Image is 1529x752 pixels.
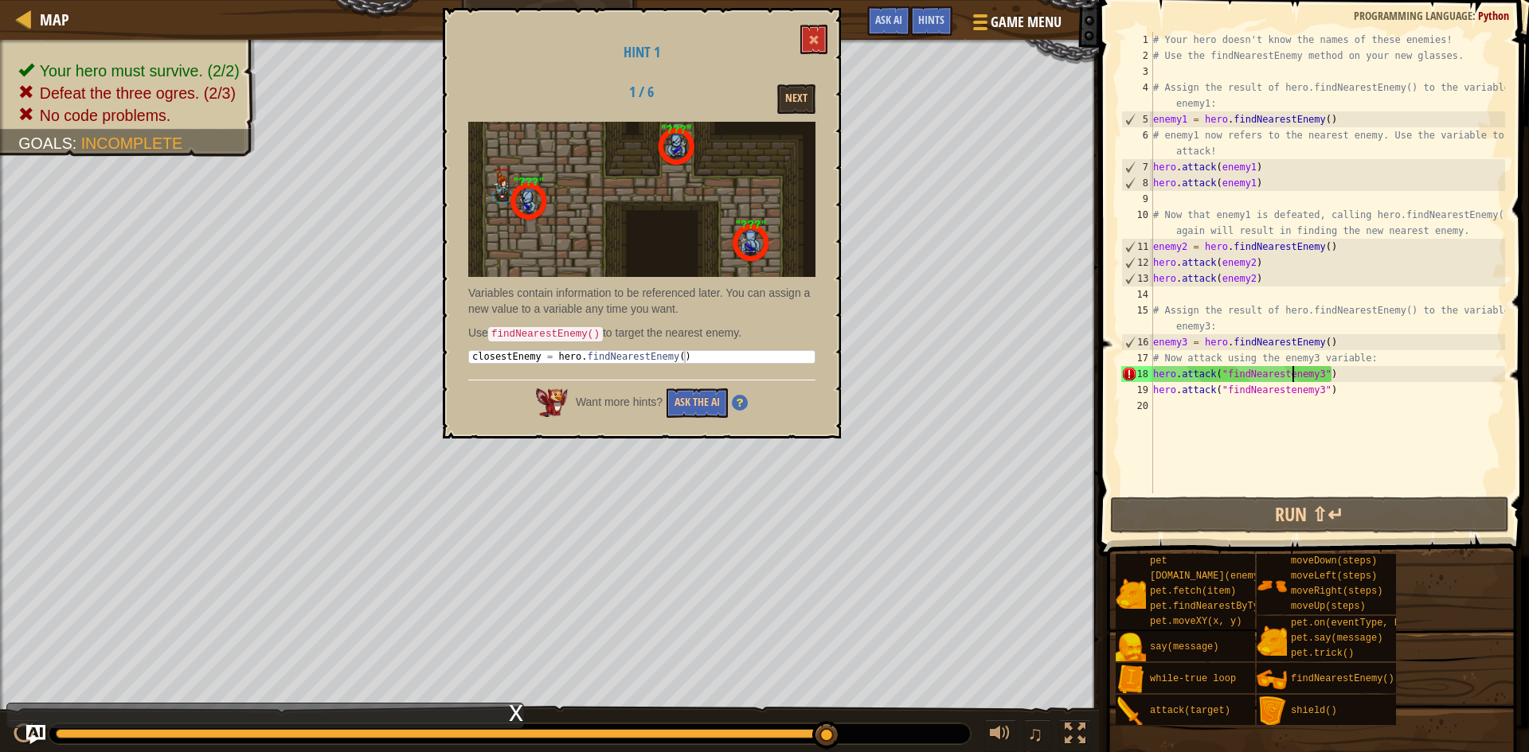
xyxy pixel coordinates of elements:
div: 11 [1122,239,1153,255]
span: attack(target) [1150,705,1230,716]
span: Python [1478,8,1509,23]
img: Hint [732,395,748,411]
button: Ctrl + P: Play [8,719,40,752]
span: pet.findNearestByType(type) [1150,601,1304,612]
div: 7 [1122,159,1153,175]
img: portrait.png [1257,664,1287,695]
div: 4 [1121,80,1153,111]
span: moveRight(steps) [1291,586,1382,597]
p: Use to target the nearest enemy. [468,325,815,342]
button: Run ⇧↵ [1110,497,1509,533]
img: portrait.png [1257,696,1287,727]
h2: 1 / 6 [592,84,691,100]
a: Map [32,9,69,30]
div: 6 [1121,127,1153,159]
span: No code problems. [40,107,171,124]
span: pet.say(message) [1291,633,1382,644]
li: Your hero must survive. [18,60,240,82]
span: Map [40,9,69,30]
span: pet [1150,555,1167,567]
button: Ask the AI [667,388,728,418]
span: moveLeft(steps) [1291,571,1377,582]
img: portrait.png [1116,664,1146,695]
div: 8 [1122,175,1153,191]
div: x [509,703,523,719]
div: 9 [1121,191,1153,207]
span: : [72,134,81,152]
span: say(message) [1150,641,1218,653]
span: Hint 1 [624,42,660,62]
img: portrait.png [1257,625,1287,656]
button: Ask AI [26,725,45,744]
button: ♫ [1024,719,1051,752]
button: Game Menu [960,6,1071,44]
img: portrait.png [1116,579,1146,609]
div: 15 [1121,302,1153,334]
span: pet.trick() [1291,648,1354,659]
img: Master of names [468,122,815,277]
button: Next [777,84,815,114]
span: while-true loop [1150,673,1236,684]
span: findNearestEnemy() [1291,673,1394,684]
img: portrait.png [1116,696,1146,727]
div: 5 [1122,111,1153,127]
button: Ask AI [867,6,910,36]
img: AI [536,388,568,417]
div: 16 [1122,334,1153,350]
li: Defeat the three ogres. [18,82,240,104]
li: No code problems. [18,104,240,127]
div: 14 [1121,286,1153,302]
span: pet.fetch(item) [1150,586,1236,597]
span: Programming language [1354,8,1472,23]
div: 10 [1121,207,1153,239]
span: pet.on(eventType, handler) [1291,618,1440,629]
span: shield() [1291,705,1337,716]
span: [DOMAIN_NAME](enemy) [1150,571,1265,582]
span: Incomplete [81,134,182,152]
div: 20 [1121,398,1153,414]
div: 13 [1122,271,1153,286]
div: 3 [1121,64,1153,80]
div: 1 [1121,32,1153,48]
span: Your hero must survive. (2/2) [40,62,240,80]
img: portrait.png [1257,571,1287,601]
img: portrait.png [1116,633,1146,663]
span: Hints [918,12,944,27]
span: moveUp(steps) [1291,601,1366,612]
span: Game Menu [991,12,1062,33]
div: 18 [1121,366,1153,382]
span: : [1472,8,1478,23]
span: Goals [18,134,72,152]
div: 12 [1122,255,1153,271]
span: moveDown(steps) [1291,555,1377,567]
div: 19 [1121,382,1153,398]
div: 17 [1121,350,1153,366]
span: Want more hints? [576,395,663,408]
div: 2 [1121,48,1153,64]
button: Adjust volume [984,719,1016,752]
span: ♫ [1027,722,1043,746]
code: findNearestEnemy() [488,327,603,341]
span: Defeat the three ogres. (2/3) [40,84,236,102]
span: Ask AI [875,12,902,27]
p: Variables contain information to be referenced later. You can assign a new value to a variable an... [468,285,815,317]
button: Toggle fullscreen [1059,719,1091,752]
span: pet.moveXY(x, y) [1150,616,1242,627]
